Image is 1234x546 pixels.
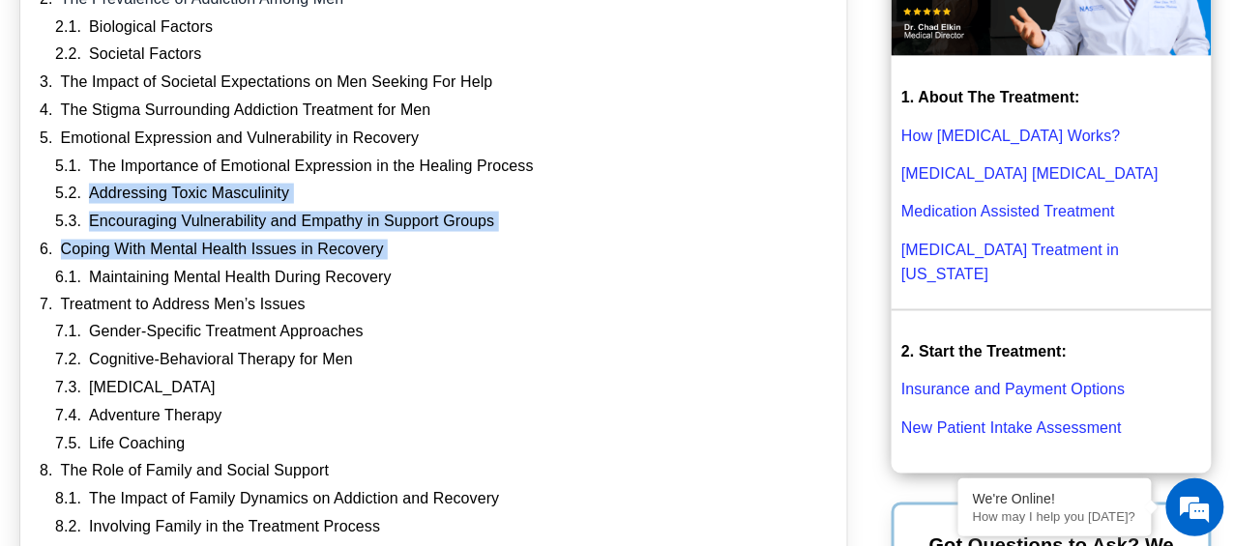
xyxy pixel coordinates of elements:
[901,242,1119,282] a: [MEDICAL_DATA] Treatment in [US_STATE]
[112,155,267,350] span: We're online!
[901,89,1080,105] strong: 1. About The Treatment:
[317,10,364,56] div: Minimize live chat window
[89,490,499,510] a: The Impact of Family Dynamics on Addiction and Recovery
[89,351,353,371] a: Cognitive-Behavioral Therapy for Men
[973,491,1137,506] div: We're Online!
[61,240,384,260] a: Coping With Mental Health Issues in Recovery
[901,165,1159,182] a: [MEDICAL_DATA] [MEDICAL_DATA]
[10,351,368,418] textarea: Type your message and hit 'Enter'
[61,72,493,93] a: The Impact of Societal Expectations on Men Seeking For Help
[89,268,392,288] a: Maintaining Mental Health During Recovery
[89,184,289,204] a: Addressing Toxic Masculinity
[89,435,185,455] a: Life Coaching
[61,296,306,316] a: Treatment to Address Men’s Issues
[89,157,534,177] a: The Importance of Emotional Expression in the Healing Process
[130,101,354,127] div: Chat with us now
[89,323,364,343] a: Gender-Specific Treatment Approaches
[89,518,380,538] a: Involving Family in the Treatment Process
[21,100,50,129] div: Navigation go back
[89,17,213,38] a: Biological Factors
[61,101,431,121] a: The Stigma Surrounding Addiction Treatment for Men
[89,379,216,399] a: [MEDICAL_DATA]
[973,509,1137,524] p: How may I help you today?
[901,128,1121,144] a: How [MEDICAL_DATA] Works?
[901,382,1125,398] a: Insurance and Payment Options
[89,212,494,232] a: Encouraging Vulnerability and Empathy in Support Groups
[61,462,330,482] a: The Role of Family and Social Support
[901,420,1122,437] a: New Patient Intake Assessment
[901,344,1067,360] strong: 2. Start the Treatment:
[901,203,1115,219] a: Medication Assisted Treatment
[89,44,201,65] a: Societal Factors
[89,407,222,427] a: Adventure Therapy
[61,129,420,149] a: Emotional Expression and Vulnerability in Recovery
